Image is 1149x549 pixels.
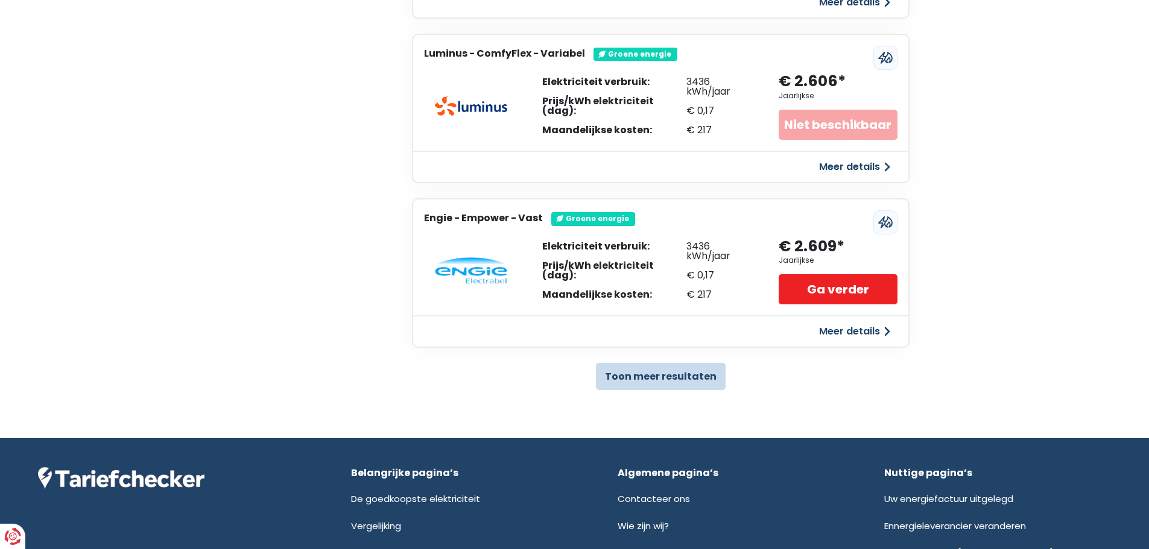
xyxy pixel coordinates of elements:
a: De goedkoopste elektriciteit [351,492,480,505]
a: Ennergieleverancier veranderen [884,519,1026,532]
div: Jaarlijkse [779,256,814,265]
div: € 217 [686,125,755,135]
button: Meer details [812,321,897,342]
a: Uw energiefactuur uitgelegd [884,492,1013,505]
div: Groene energie [551,212,635,225]
a: Wie zijn wij? [618,519,669,532]
div: 3436 kWh/jaar [686,77,755,96]
a: Ga verder [779,274,897,304]
div: 3436 kWh/jaar [686,242,755,261]
div: Niet beschikbaar [779,110,897,140]
div: Maandelijkse kosten: [542,125,686,135]
div: Elektriciteit verbruik: [542,77,686,87]
div: Groene energie [593,48,677,61]
img: Luminus [435,96,507,116]
a: Contacteer ons [618,492,690,505]
img: Engie [435,257,507,284]
div: Algemene pagina’s [618,467,844,478]
img: Tariefchecker logo [38,467,204,490]
button: Toon meer resultaten [596,363,726,390]
h3: Engie - Empower - Vast [424,212,543,224]
div: € 2.606* [779,72,846,92]
div: Maandelijkse kosten: [542,290,686,300]
div: Nuttige pagina’s [884,467,1111,478]
div: € 0,17 [686,271,755,280]
h3: Luminus - ComfyFlex - Variabel [424,48,585,59]
div: Belangrijke pagina’s [351,467,578,478]
div: € 217 [686,290,755,300]
div: Elektriciteit verbruik: [542,242,686,251]
div: € 0,17 [686,106,755,116]
div: € 2.609* [779,237,844,257]
a: Vergelijking [351,519,401,532]
div: Jaarlijkse [779,92,814,100]
div: Prijs/kWh elektriciteit (dag): [542,261,686,280]
button: Meer details [812,156,897,178]
div: Prijs/kWh elektriciteit (dag): [542,96,686,116]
